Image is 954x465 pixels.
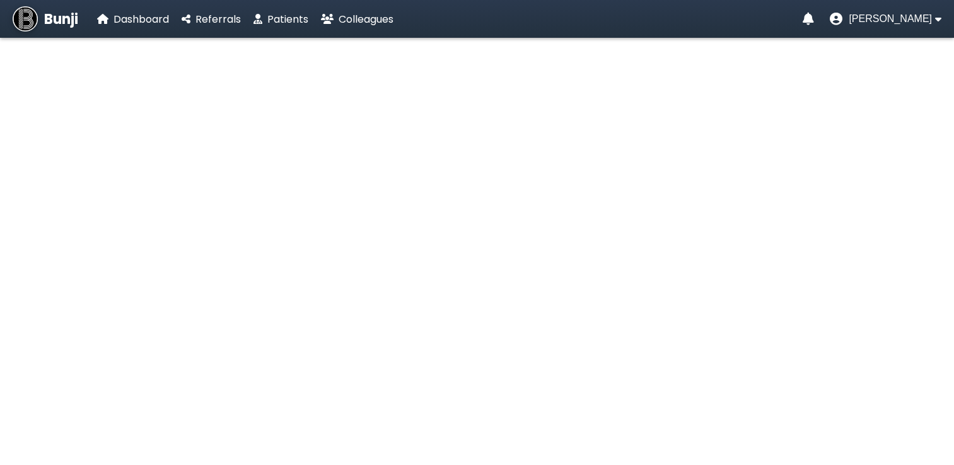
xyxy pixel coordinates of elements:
[849,13,932,25] span: [PERSON_NAME]
[830,13,941,25] button: User menu
[253,11,308,27] a: Patients
[195,12,241,26] span: Referrals
[44,9,78,30] span: Bunji
[267,12,308,26] span: Patients
[113,12,169,26] span: Dashboard
[321,11,393,27] a: Colleagues
[803,13,814,25] a: Notifications
[182,11,241,27] a: Referrals
[13,6,78,32] a: Bunji
[13,6,38,32] img: Bunji Dental Referral Management
[339,12,393,26] span: Colleagues
[97,11,169,27] a: Dashboard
